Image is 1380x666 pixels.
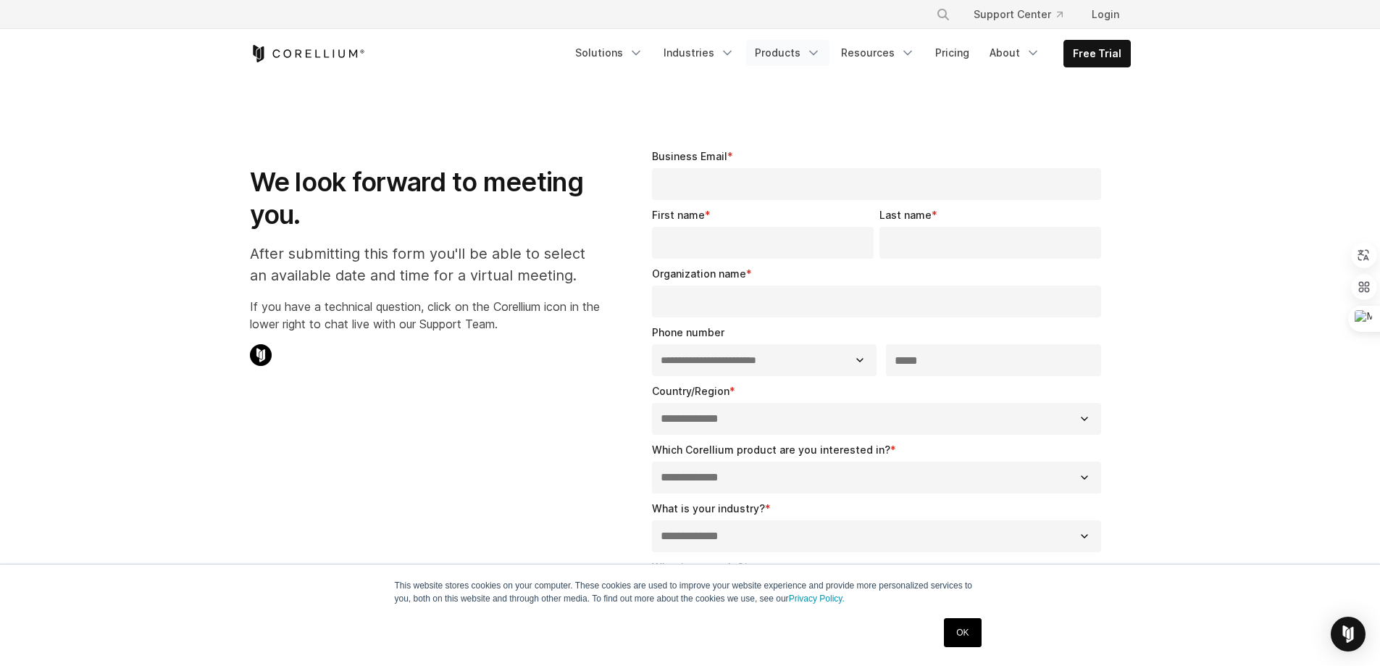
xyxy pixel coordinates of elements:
p: After submitting this form you'll be able to select an available date and time for a virtual meet... [250,243,600,286]
span: Last name [879,209,932,221]
a: Login [1080,1,1131,28]
a: About [981,40,1049,66]
span: What is your industry? [652,502,765,515]
a: Resources [832,40,924,66]
img: Corellium Chat Icon [250,344,272,366]
p: This website stores cookies on your computer. These cookies are used to improve your website expe... [395,579,986,605]
span: Country/Region [652,385,729,397]
span: What is your role? [652,561,743,573]
span: First name [652,209,705,221]
h1: We look forward to meeting you. [250,166,600,231]
a: Support Center [962,1,1074,28]
a: Products [746,40,829,66]
p: If you have a technical question, click on the Corellium icon in the lower right to chat live wit... [250,298,600,333]
div: Navigation Menu [566,40,1131,67]
div: Open Intercom Messenger [1331,617,1366,652]
a: Pricing [927,40,978,66]
a: Corellium Home [250,45,365,62]
span: Which Corellium product are you interested in? [652,444,890,456]
a: Industries [655,40,743,66]
span: Business Email [652,150,727,162]
div: Navigation Menu [919,1,1131,28]
span: Phone number [652,326,724,338]
a: OK [944,618,981,647]
a: Solutions [566,40,652,66]
a: Free Trial [1064,41,1130,67]
span: Organization name [652,267,746,280]
a: Privacy Policy. [789,594,845,604]
button: Search [930,1,956,28]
